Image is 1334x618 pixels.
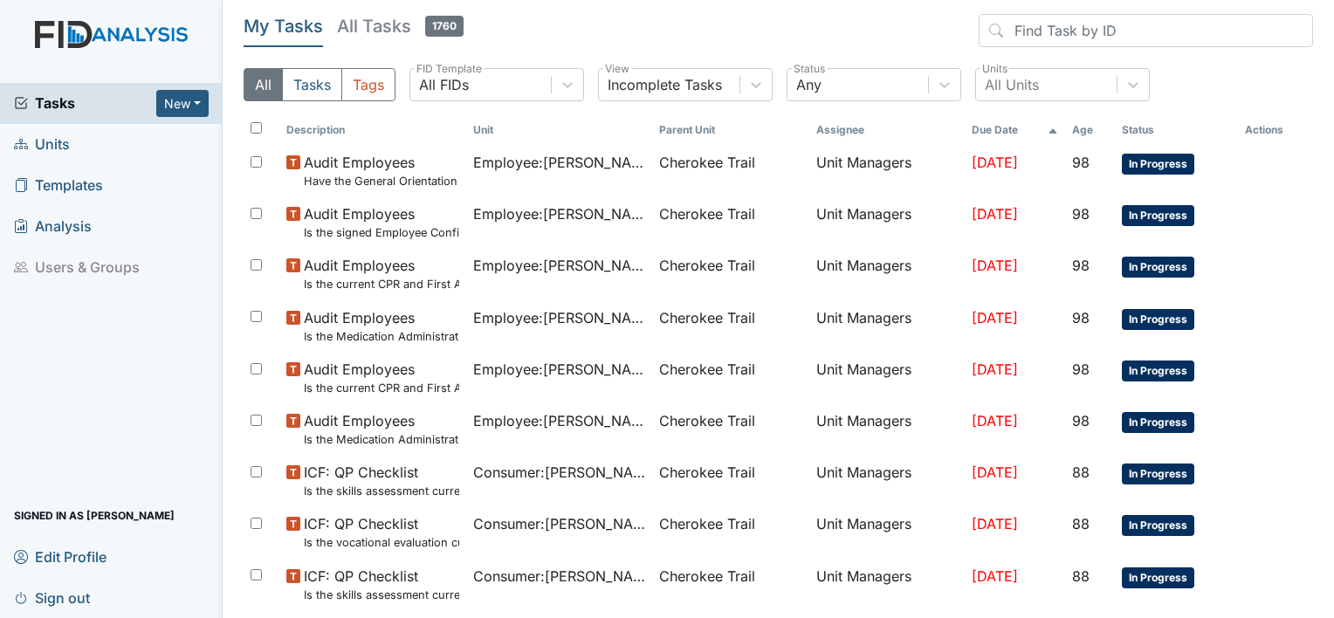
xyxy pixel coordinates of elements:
[659,462,755,483] span: Cherokee Trail
[659,513,755,534] span: Cherokee Trail
[244,68,395,101] div: Type filter
[809,352,965,403] td: Unit Managers
[473,307,646,328] span: Employee : [PERSON_NAME]
[1122,257,1194,278] span: In Progress
[1072,463,1090,481] span: 88
[473,566,646,587] span: Consumer : [PERSON_NAME]
[304,359,459,396] span: Audit Employees Is the current CPR and First Aid Training Certificate found in the file(2 years)?
[972,154,1018,171] span: [DATE]
[659,359,755,380] span: Cherokee Trail
[809,196,965,248] td: Unit Managers
[972,515,1018,532] span: [DATE]
[304,410,459,448] span: Audit Employees Is the Medication Administration certificate found in the file?
[304,173,459,189] small: Have the General Orientation and ICF Orientation forms been completed?
[608,74,722,95] div: Incomplete Tasks
[304,203,459,241] span: Audit Employees Is the signed Employee Confidentiality Agreement in the file (HIPPA)?
[809,455,965,506] td: Unit Managers
[244,14,323,38] h5: My Tasks
[473,462,646,483] span: Consumer : [PERSON_NAME]
[972,257,1018,274] span: [DATE]
[972,412,1018,429] span: [DATE]
[809,300,965,352] td: Unit Managers
[473,203,646,224] span: Employee : [PERSON_NAME]
[652,115,809,145] th: Toggle SortBy
[304,276,459,292] small: Is the current CPR and First Aid Training Certificate found in the file(2 years)?
[1072,257,1090,274] span: 98
[304,255,459,292] span: Audit Employees Is the current CPR and First Aid Training Certificate found in the file(2 years)?
[304,462,459,499] span: ICF: QP Checklist Is the skills assessment current? (document the date in the comment section)
[1122,360,1194,381] span: In Progress
[282,68,342,101] button: Tasks
[1072,154,1090,171] span: 98
[659,255,755,276] span: Cherokee Trail
[473,513,646,534] span: Consumer : [PERSON_NAME]
[304,152,459,189] span: Audit Employees Have the General Orientation and ICF Orientation forms been completed?
[972,567,1018,585] span: [DATE]
[796,74,822,95] div: Any
[14,93,156,113] a: Tasks
[659,307,755,328] span: Cherokee Trail
[1122,515,1194,536] span: In Progress
[279,115,466,145] th: Toggle SortBy
[809,403,965,455] td: Unit Managers
[1072,360,1090,378] span: 98
[304,328,459,345] small: Is the Medication Administration Test and 2 observation checklist (hire after 10/07) found in the...
[304,483,459,499] small: Is the skills assessment current? (document the date in the comment section)
[14,172,103,199] span: Templates
[304,534,459,551] small: Is the vocational evaluation current? (document the date in the comment section)
[659,203,755,224] span: Cherokee Trail
[251,122,262,134] input: Toggle All Rows Selected
[809,115,965,145] th: Assignee
[304,566,459,603] span: ICF: QP Checklist Is the skills assessment current? (document the date in the comment section)
[1238,115,1313,145] th: Actions
[659,152,755,173] span: Cherokee Trail
[419,74,469,95] div: All FIDs
[979,14,1313,47] input: Find Task by ID
[972,360,1018,378] span: [DATE]
[244,68,283,101] button: All
[659,566,755,587] span: Cherokee Trail
[1072,309,1090,326] span: 98
[473,410,646,431] span: Employee : [PERSON_NAME], Shmara
[304,380,459,396] small: Is the current CPR and First Aid Training Certificate found in the file(2 years)?
[473,152,646,173] span: Employee : [PERSON_NAME]
[304,307,459,345] span: Audit Employees Is the Medication Administration Test and 2 observation checklist (hire after 10/...
[1115,115,1238,145] th: Toggle SortBy
[1072,515,1090,532] span: 88
[337,14,464,38] h5: All Tasks
[466,115,653,145] th: Toggle SortBy
[972,309,1018,326] span: [DATE]
[1065,115,1115,145] th: Toggle SortBy
[972,463,1018,481] span: [DATE]
[1122,412,1194,433] span: In Progress
[304,587,459,603] small: Is the skills assessment current? (document the date in the comment section)
[473,359,646,380] span: Employee : [PERSON_NAME], [PERSON_NAME]
[425,16,464,37] span: 1760
[1122,205,1194,226] span: In Progress
[1122,567,1194,588] span: In Progress
[473,255,646,276] span: Employee : [PERSON_NAME]
[14,543,107,570] span: Edit Profile
[304,224,459,241] small: Is the signed Employee Confidentiality Agreement in the file (HIPPA)?
[14,213,92,240] span: Analysis
[14,584,90,611] span: Sign out
[985,74,1039,95] div: All Units
[14,502,175,529] span: Signed in as [PERSON_NAME]
[14,131,70,158] span: Units
[156,90,209,117] button: New
[304,513,459,551] span: ICF: QP Checklist Is the vocational evaluation current? (document the date in the comment section)
[1122,463,1194,484] span: In Progress
[304,431,459,448] small: Is the Medication Administration certificate found in the file?
[1072,567,1090,585] span: 88
[809,248,965,299] td: Unit Managers
[809,506,965,558] td: Unit Managers
[1072,412,1090,429] span: 98
[1072,205,1090,223] span: 98
[809,559,965,610] td: Unit Managers
[341,68,395,101] button: Tags
[809,145,965,196] td: Unit Managers
[972,205,1018,223] span: [DATE]
[1122,309,1194,330] span: In Progress
[965,115,1065,145] th: Toggle SortBy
